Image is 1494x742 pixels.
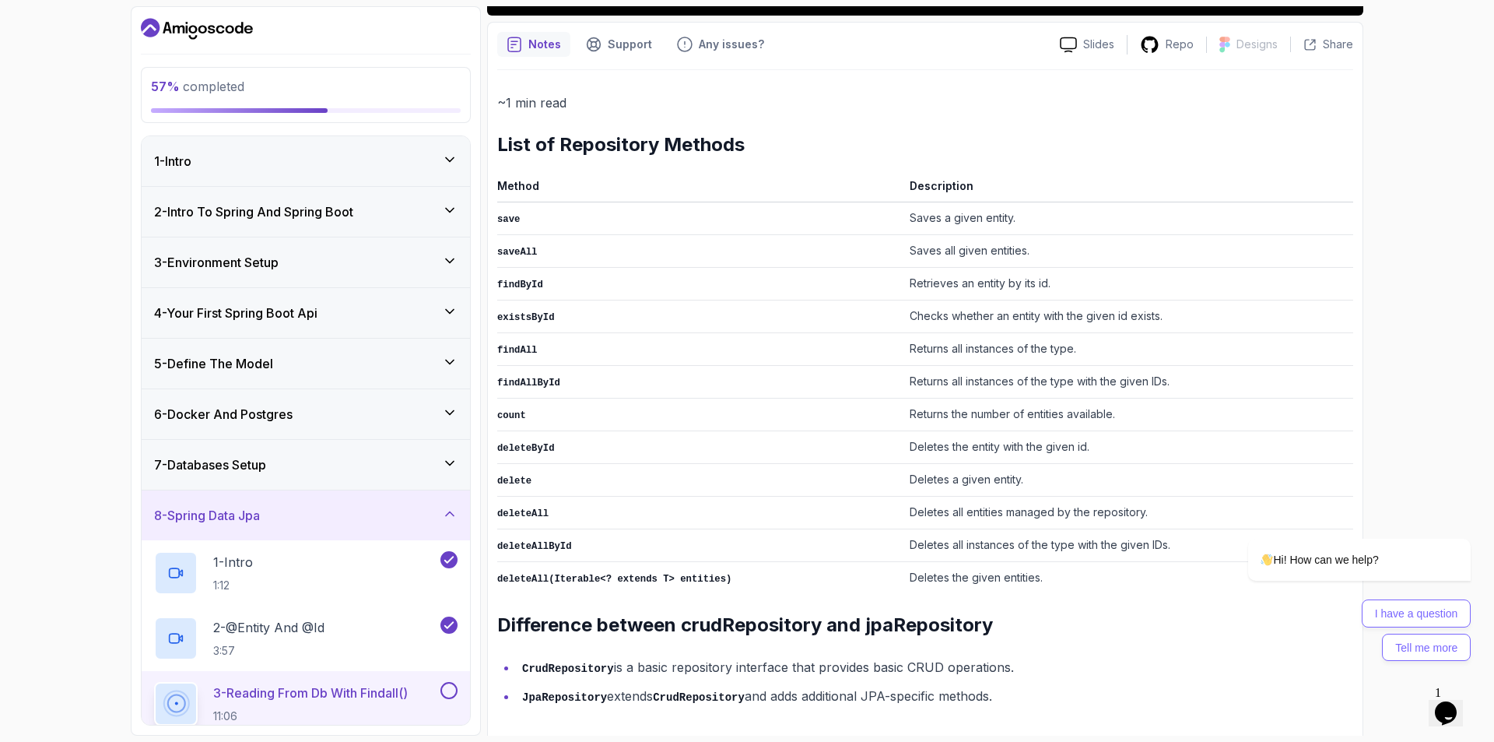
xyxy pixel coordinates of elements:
[903,268,1353,301] td: Retrieves an entity by its id.
[213,709,408,724] p: 11:06
[903,235,1353,268] td: Saves all given entities.
[903,176,1353,202] th: Description
[528,37,561,52] p: Notes
[699,37,764,52] p: Any issues?
[154,551,458,595] button: 1-Intro1:12
[903,431,1353,464] td: Deletes the entity with the given id.
[497,574,731,585] code: deleteAll(Iterable<? extends T> entities)
[142,288,470,338] button: 4-Your First Spring Boot Api
[903,562,1353,595] td: Deletes the given entities.
[151,79,244,94] span: completed
[142,187,470,237] button: 2-Intro To Spring And Spring Boot
[653,691,745,704] code: CrudRepository
[497,247,537,258] code: saveAll
[142,136,470,186] button: 1-Intro
[497,32,570,57] button: notes button
[141,16,253,41] a: Dashboard
[903,464,1353,497] td: Deletes a given entity.
[154,304,317,322] h3: 4 - Your First Spring Boot Api
[1198,398,1478,672] iframe: chat widget
[497,508,549,519] code: deleteAll
[497,541,572,552] code: deleteAllById
[213,684,408,702] p: 3 - Reading From Db With Findall()
[1083,37,1114,52] p: Slides
[497,312,555,323] code: existsById
[1236,37,1278,52] p: Designs
[142,491,470,540] button: 8-Spring Data Jpa
[903,366,1353,399] td: Returns all instances of the type with the given IDs.
[213,553,253,571] p: 1 - Intro
[142,389,470,439] button: 6-Docker And Postgres
[213,643,324,659] p: 3:57
[151,79,180,94] span: 57 %
[497,613,1353,638] h2: Difference between crudRepository and jpaRepository
[1429,680,1478,726] iframe: chat widget
[497,280,543,290] code: findById
[213,578,253,593] p: 1:12
[154,405,293,424] h3: 6 - Docker And Postgres
[497,378,560,389] code: findAllById
[903,202,1353,235] td: Saves a given entity.
[1290,37,1353,52] button: Share
[213,618,324,637] p: 2 - @Entity And @Id
[142,237,470,287] button: 3-Environment Setup
[154,617,458,660] button: 2-@Entity And @Id3:57
[497,92,1353,114] p: ~1 min read
[142,440,470,490] button: 7-Databases Setup
[522,663,614,675] code: CrudRepository
[497,443,555,454] code: deleteById
[903,497,1353,529] td: Deletes all entities managed by the repository.
[154,152,191,171] h3: 1 - Intro
[497,345,537,356] code: findAll
[497,132,1353,157] h2: List of Repository Methods
[517,656,1353,679] li: is a basic repository interface that provides basic CRUD operations.
[497,214,520,225] code: save
[154,682,458,726] button: 3-Reading From Db With Findall()11:06
[522,691,607,704] code: JpaRepository
[903,529,1353,562] td: Deletes all instances of the type with the given IDs.
[608,37,652,52] p: Support
[497,176,903,202] th: Method
[154,506,260,525] h3: 8 - Spring Data Jpa
[903,333,1353,366] td: Returns all instances of the type.
[154,354,273,373] h3: 5 - Define The Model
[1047,37,1127,53] a: Slides
[903,399,1353,431] td: Returns the number of entities available.
[497,410,526,421] code: count
[1166,37,1194,52] p: Repo
[154,253,279,272] h3: 3 - Environment Setup
[1128,35,1206,55] a: Repo
[903,301,1353,333] td: Checks whether an entity with the given id exists.
[154,202,353,221] h3: 2 - Intro To Spring And Spring Boot
[154,455,266,474] h3: 7 - Databases Setup
[668,32,773,57] button: Feedback button
[142,339,470,389] button: 5-Define The Model
[1323,37,1353,52] p: Share
[517,685,1353,708] li: extends and adds additional JPA-specific methods.
[497,476,531,487] code: delete
[577,32,661,57] button: Support button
